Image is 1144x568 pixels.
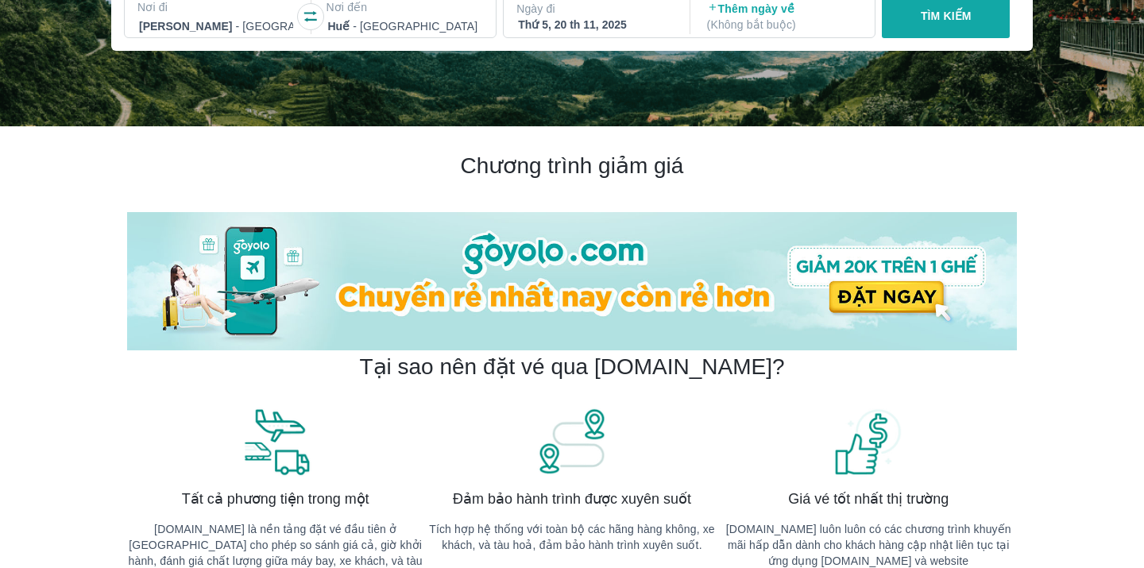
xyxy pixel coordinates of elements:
img: banner [833,407,904,477]
h2: Chương trình giảm giá [127,152,1017,180]
div: Thứ 5, 20 th 11, 2025 [518,17,672,33]
p: ( Không bắt buộc ) [707,17,861,33]
span: Giá vé tốt nhất thị trường [788,489,949,508]
img: banner-home [127,212,1017,350]
h2: Tại sao nên đặt vé qua [DOMAIN_NAME]? [359,353,784,381]
p: Ngày đi [516,1,674,17]
p: Thêm ngày về [707,1,861,33]
p: Tích hợp hệ thống với toàn bộ các hãng hàng không, xe khách, và tàu hoả, đảm bảo hành trình xuyên... [423,521,720,553]
span: Tất cả phương tiện trong một [182,489,369,508]
p: TÌM KIẾM [921,8,972,24]
img: banner [536,407,608,477]
img: banner [240,407,311,477]
span: Đảm bảo hành trình được xuyên suốt [453,489,691,508]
